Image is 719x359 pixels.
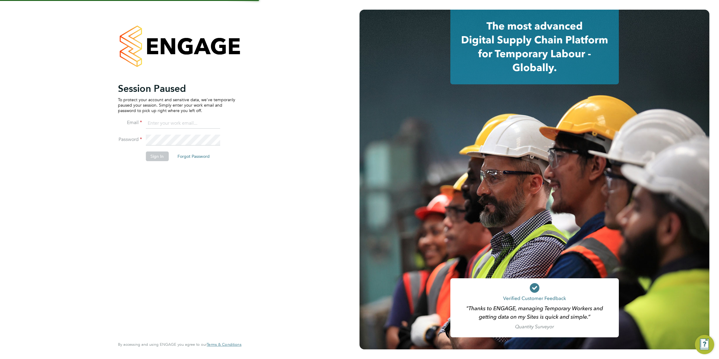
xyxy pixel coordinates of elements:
button: Engage Resource Center [695,335,714,354]
span: By accessing and using ENGAGE you agree to our [118,342,241,347]
span: Terms & Conditions [207,342,241,347]
a: Terms & Conditions [207,342,241,347]
button: Sign In [146,151,168,161]
label: Email [118,120,142,126]
h2: Session Paused [118,83,235,95]
input: Enter your work email... [146,118,220,129]
p: To protect your account and sensitive data, we've temporarily paused your session. Simply enter y... [118,97,235,114]
button: Forgot Password [173,151,214,161]
label: Password [118,136,142,143]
